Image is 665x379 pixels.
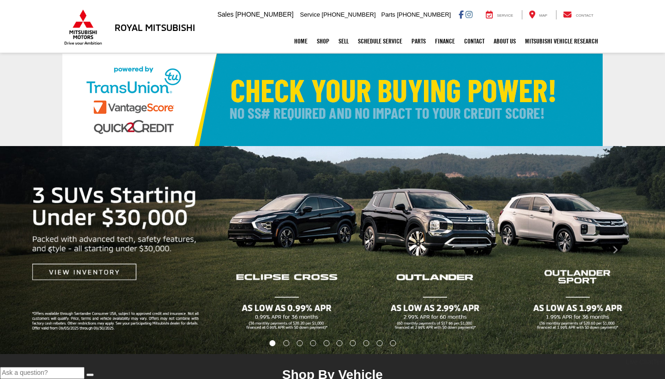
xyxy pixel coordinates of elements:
[62,9,104,45] img: Mitsubishi
[218,11,234,18] span: Sales
[322,11,376,18] span: [PHONE_NUMBER]
[283,340,289,346] li: Go to slide number 2.
[489,30,520,53] a: About Us
[407,30,430,53] a: Parts: Opens in a new tab
[539,13,547,18] span: Map
[323,340,329,346] li: Go to slide number 5.
[459,30,489,53] a: Contact
[653,358,665,366] span: Text
[397,11,451,18] span: [PHONE_NUMBER]
[626,358,653,367] a: Live Chat
[522,10,554,19] a: Map
[337,340,343,346] li: Go to slide number 6.
[310,340,316,346] li: Go to slide number 4.
[497,13,513,18] span: Service
[300,11,320,18] span: Service
[565,165,665,336] button: Click to view next picture.
[115,22,195,32] h3: Royal Mitsubishi
[390,340,396,346] li: Go to slide number 10.
[626,358,653,366] span: Live Chat
[86,373,94,376] button: Send
[653,358,665,367] a: Text
[479,10,520,19] a: Service
[350,340,356,346] li: Go to slide number 7.
[236,11,294,18] span: [PHONE_NUMBER]
[62,54,603,146] img: Check Your Buying Power
[290,30,312,53] a: Home
[520,30,603,53] a: Mitsubishi Vehicle Research
[334,30,353,53] a: Sell
[296,340,302,346] li: Go to slide number 3.
[459,11,464,18] a: Facebook: Click to visit our Facebook page
[430,30,459,53] a: Finance
[556,10,600,19] a: Contact
[377,340,383,346] li: Go to slide number 9.
[576,13,593,18] span: Contact
[381,11,395,18] span: Parts
[363,340,369,346] li: Go to slide number 8.
[353,30,407,53] a: Schedule Service: Opens in a new tab
[312,30,334,53] a: Shop
[269,340,275,346] li: Go to slide number 1.
[465,11,472,18] a: Instagram: Click to visit our Instagram page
